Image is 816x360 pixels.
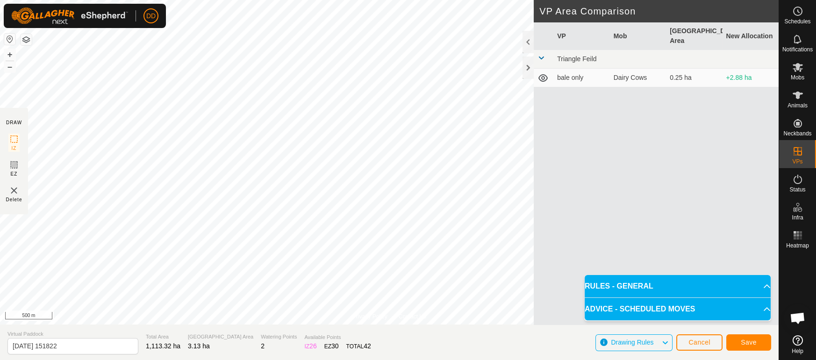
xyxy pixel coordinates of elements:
span: Infra [792,215,803,220]
td: bale only [553,69,609,87]
div: Open chat [784,304,812,332]
span: EZ [11,170,18,177]
span: Virtual Paddock [7,330,138,338]
td: +2.88 ha [723,69,779,87]
img: Gallagher Logo [11,7,128,24]
span: Mobs [791,75,804,80]
th: New Allocation [723,22,779,50]
span: DD [146,11,156,21]
div: TOTAL [346,341,371,351]
span: Cancel [688,339,710,346]
span: 42 [364,342,371,350]
span: Animals [787,103,808,108]
span: Heatmap [786,243,809,248]
button: Map Layers [21,34,32,45]
div: IZ [304,341,316,351]
a: Help [779,332,816,358]
th: Mob [610,22,666,50]
span: RULES - GENERAL [585,281,653,292]
span: 3.13 ha [188,342,210,350]
span: Triangle Feild [557,55,596,63]
p-accordion-header: RULES - GENERAL [585,275,771,297]
div: EZ [324,341,339,351]
span: Watering Points [261,333,297,341]
button: Save [726,334,771,351]
span: Notifications [782,47,813,52]
span: Neckbands [783,131,811,136]
th: VP [553,22,609,50]
span: ADVICE - SCHEDULED MOVES [585,304,695,315]
span: Available Points [304,333,371,341]
a: Contact Us [399,312,426,321]
span: Help [792,348,803,354]
span: VPs [792,159,802,164]
span: Drawing Rules [611,339,653,346]
button: – [4,61,15,72]
span: Delete [6,196,22,203]
td: 0.25 ha [666,69,722,87]
button: Cancel [676,334,723,351]
img: VP [8,185,20,196]
p-accordion-header: ADVICE - SCHEDULED MOVES [585,298,771,320]
span: Schedules [784,19,810,24]
span: 30 [331,342,339,350]
span: IZ [12,145,17,152]
button: Reset Map [4,34,15,45]
span: 2 [261,342,265,350]
div: Dairy Cows [614,73,662,83]
span: Status [789,187,805,192]
th: [GEOGRAPHIC_DATA] Area [666,22,722,50]
span: Total Area [146,333,180,341]
span: 26 [309,342,317,350]
div: DRAW [6,119,22,126]
span: [GEOGRAPHIC_DATA] Area [188,333,253,341]
span: 1,113.32 ha [146,342,180,350]
h2: VP Area Comparison [539,6,779,17]
a: Privacy Policy [352,312,387,321]
button: + [4,49,15,60]
span: Save [741,339,757,346]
